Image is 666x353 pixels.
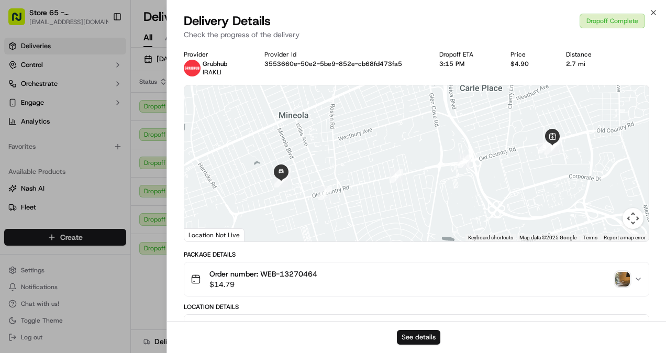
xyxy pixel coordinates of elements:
div: Provider [184,50,248,59]
button: 3553660e-50e2-5be9-852e-cb68fd473fa5 [264,60,402,68]
button: Start new chat [178,103,191,115]
div: Price [510,50,549,59]
div: Provider Id [264,50,423,59]
a: Powered byPylon [74,177,127,185]
p: Grubhub [203,60,227,68]
img: photo_proof_of_delivery image [615,272,630,286]
div: Distance [566,50,612,59]
a: 📗Knowledge Base [6,147,84,166]
div: Dropoff ETA [439,50,494,59]
span: Order number: WEB-13270464 [209,269,317,279]
div: 3:15 PM [439,60,494,68]
button: Order number: WEB-13270464$14.79photo_proof_of_delivery image [184,262,649,296]
div: 5 [458,155,471,168]
span: API Documentation [99,151,168,162]
img: Google [187,228,221,241]
span: $14.79 [209,279,317,290]
div: 2.7 mi [566,60,612,68]
button: Map camera controls [623,208,643,229]
button: See details [397,330,440,345]
p: Welcome 👋 [10,41,191,58]
button: Keyboard shortcuts [468,234,513,241]
div: 4 [538,140,551,153]
div: 3 [544,141,558,155]
div: Location Not Live [184,228,245,241]
p: Check the progress of the delivery [184,29,649,40]
div: 8 [277,168,291,181]
div: $4.90 [510,60,549,68]
img: Nash [10,10,31,31]
a: Report a map error [604,235,646,240]
div: 7 [318,186,332,200]
div: Start new chat [36,100,172,110]
span: IRAKLI [203,68,221,76]
span: Pylon [104,177,127,185]
a: 💻API Documentation [84,147,172,166]
input: Got a question? Start typing here... [27,67,188,78]
span: Map data ©2025 Google [519,235,576,240]
a: Open this area in Google Maps (opens a new window) [187,228,221,241]
div: 📗 [10,152,19,161]
span: Delivery Details [184,13,271,29]
div: 2 [547,139,561,153]
a: Terms (opens in new tab) [583,235,597,240]
div: 6 [390,169,403,183]
div: Location Details [184,303,649,311]
img: 1736555255976-a54dd68f-1ca7-489b-9aae-adbdc363a1c4 [10,100,29,118]
div: We're available if you need us! [36,110,132,118]
div: Package Details [184,250,649,259]
div: 💻 [88,152,97,161]
span: Knowledge Base [21,151,80,162]
img: 5e692f75ce7d37001a5d71f1 [184,60,201,76]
